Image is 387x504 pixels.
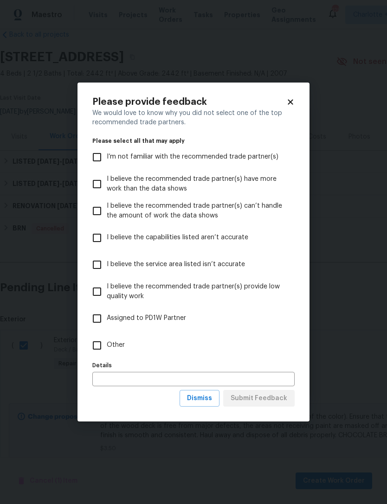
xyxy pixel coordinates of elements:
button: Dismiss [180,390,219,407]
span: I’m not familiar with the recommended trade partner(s) [107,152,278,162]
span: I believe the recommended trade partner(s) provide low quality work [107,282,287,301]
span: I believe the recommended trade partner(s) have more work than the data shows [107,174,287,194]
span: I believe the capabilities listed aren’t accurate [107,233,248,242]
span: Assigned to PD1W Partner [107,313,186,323]
label: Details [92,363,295,368]
h2: Please provide feedback [92,97,286,107]
span: I believe the recommended trade partner(s) can’t handle the amount of work the data shows [107,201,287,221]
span: I believe the service area listed isn’t accurate [107,260,245,269]
span: Other [107,340,125,350]
div: We would love to know why you did not select one of the top recommended trade partners. [92,108,295,127]
span: Dismiss [187,393,212,404]
legend: Please select all that may apply [92,138,295,144]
